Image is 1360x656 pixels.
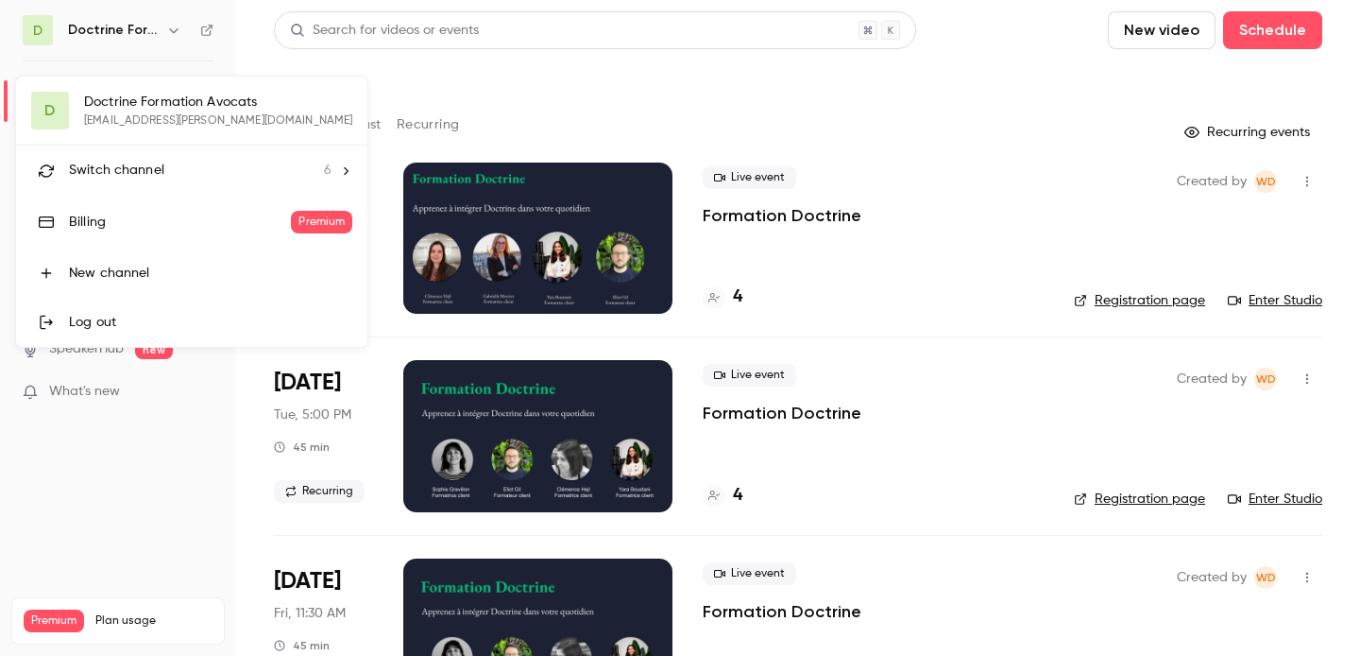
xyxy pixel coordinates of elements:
span: 6 [324,161,331,181]
span: Switch channel [69,161,164,181]
div: New channel [69,264,352,283]
div: Billing [69,213,291,232]
div: Log out [69,313,352,332]
span: Premium [291,211,352,233]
